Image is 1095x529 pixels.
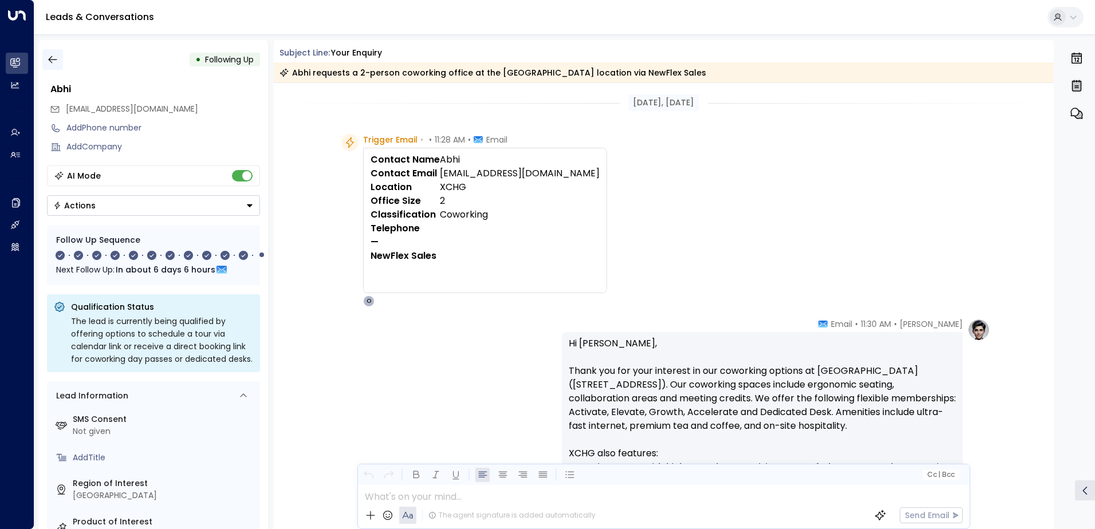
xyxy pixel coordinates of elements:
span: • [429,134,432,145]
button: Undo [361,468,376,482]
button: Redo [381,468,396,482]
div: The agent signature is added automatically [428,510,596,520]
td: Coworking [440,208,600,222]
span: 11:30 AM [861,318,891,330]
div: Abhi requests a 2-person coworking office at the [GEOGRAPHIC_DATA] location via NewFlex Sales [279,67,706,78]
a: Leads & Conversations [46,10,154,23]
button: Actions [47,195,260,216]
span: Cc Bcc [927,471,954,479]
span: Email [831,318,852,330]
span: • [855,318,858,330]
button: Cc|Bcc [922,469,959,480]
span: | [938,471,940,479]
label: Region of Interest [73,477,255,489]
span: [PERSON_NAME] [900,318,963,330]
span: • [894,318,897,330]
div: Lead Information [52,390,128,402]
span: [EMAIL_ADDRESS][DOMAIN_NAME] [66,103,198,115]
strong: Contact Name [371,153,440,166]
div: AddPhone number [66,122,260,134]
td: 2 [440,194,600,208]
span: • [468,134,471,145]
div: Abhi [50,82,260,96]
span: Subject Line: [279,47,330,58]
div: The lead is currently being qualified by offering options to schedule a tour via calendar link or... [71,315,253,365]
strong: NewFlex Sales [371,249,436,262]
strong: Classification [371,208,436,221]
div: Your enquiry [331,47,382,59]
span: Trigger Email [363,134,417,145]
strong: Telephone [371,222,420,235]
td: [EMAIL_ADDRESS][DOMAIN_NAME] [440,167,600,180]
td: Abhi [440,153,600,167]
strong: Office Size [371,194,421,207]
div: O [363,295,375,307]
span: 11:28 AM [435,134,465,145]
span: • [420,134,423,145]
strong: Location [371,180,412,194]
strong: — [371,235,379,248]
div: Not given [73,425,255,437]
td: XCHG [440,180,600,194]
span: Email [486,134,507,145]
div: • [195,49,201,70]
div: [DATE], [DATE] [628,94,699,111]
div: AddTitle [73,452,255,464]
span: In about 6 days 6 hours [116,263,215,276]
img: profile-logo.png [967,318,990,341]
div: [GEOGRAPHIC_DATA] [73,489,255,502]
div: AddCompany [66,141,260,153]
span: Following Up [205,54,254,65]
span: Abhishek@teknobuilt.com [66,103,198,115]
div: Follow Up Sequence [56,234,251,246]
div: Next Follow Up: [56,263,251,276]
div: Button group with a nested menu [47,195,260,216]
div: Actions [53,200,96,211]
label: SMS Consent [73,413,255,425]
p: Qualification Status [71,301,253,313]
div: AI Mode [67,170,101,181]
strong: Contact Email [371,167,437,180]
label: Product of Interest [73,516,255,528]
